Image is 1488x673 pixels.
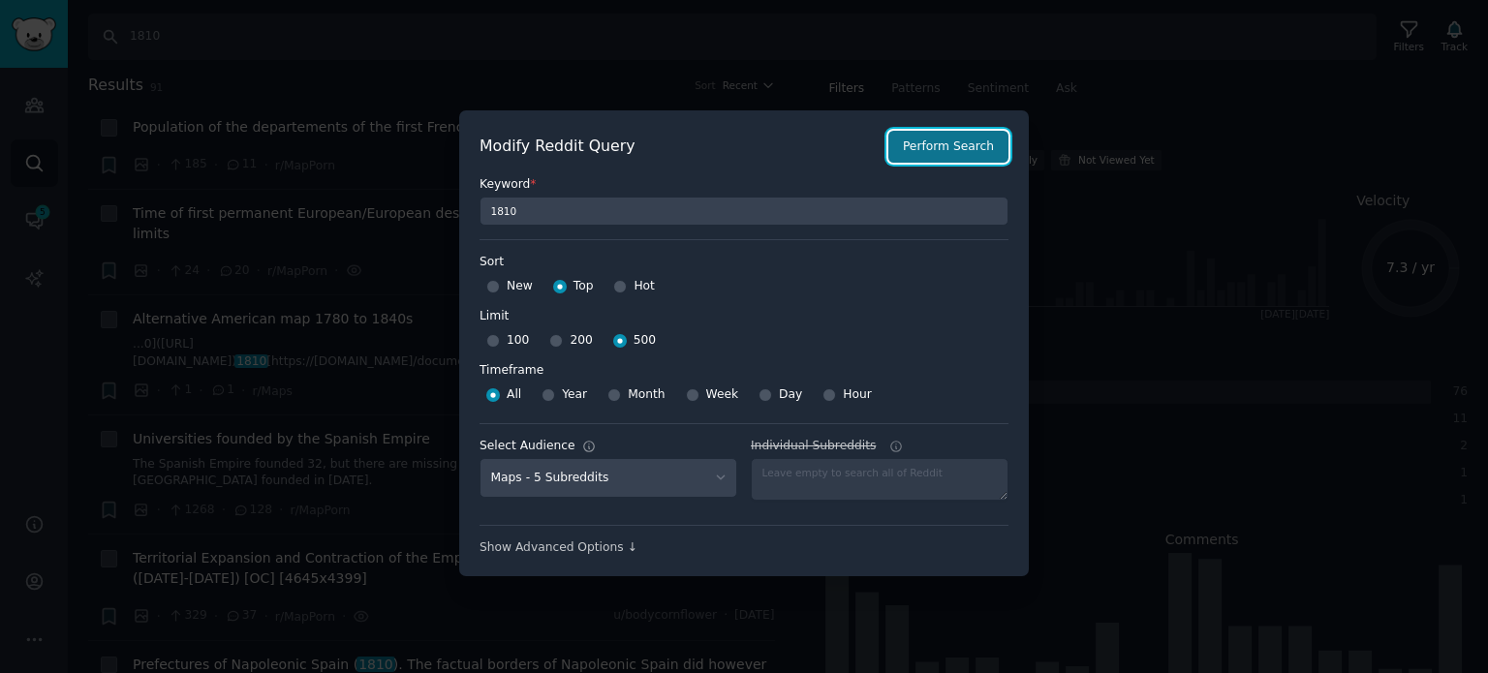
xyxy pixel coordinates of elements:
[480,539,1008,557] div: Show Advanced Options ↓
[570,332,592,350] span: 200
[706,386,739,404] span: Week
[573,278,594,295] span: Top
[480,438,575,455] div: Select Audience
[480,355,1008,380] label: Timeframe
[628,386,665,404] span: Month
[634,278,655,295] span: Hot
[480,308,509,325] div: Limit
[480,135,878,159] h2: Modify Reddit Query
[480,176,1008,194] label: Keyword
[562,386,587,404] span: Year
[507,332,529,350] span: 100
[507,386,521,404] span: All
[480,197,1008,226] input: Keyword to search on Reddit
[888,131,1008,164] button: Perform Search
[480,254,1008,271] label: Sort
[634,332,656,350] span: 500
[507,278,533,295] span: New
[843,386,872,404] span: Hour
[751,438,1008,455] label: Individual Subreddits
[779,386,802,404] span: Day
